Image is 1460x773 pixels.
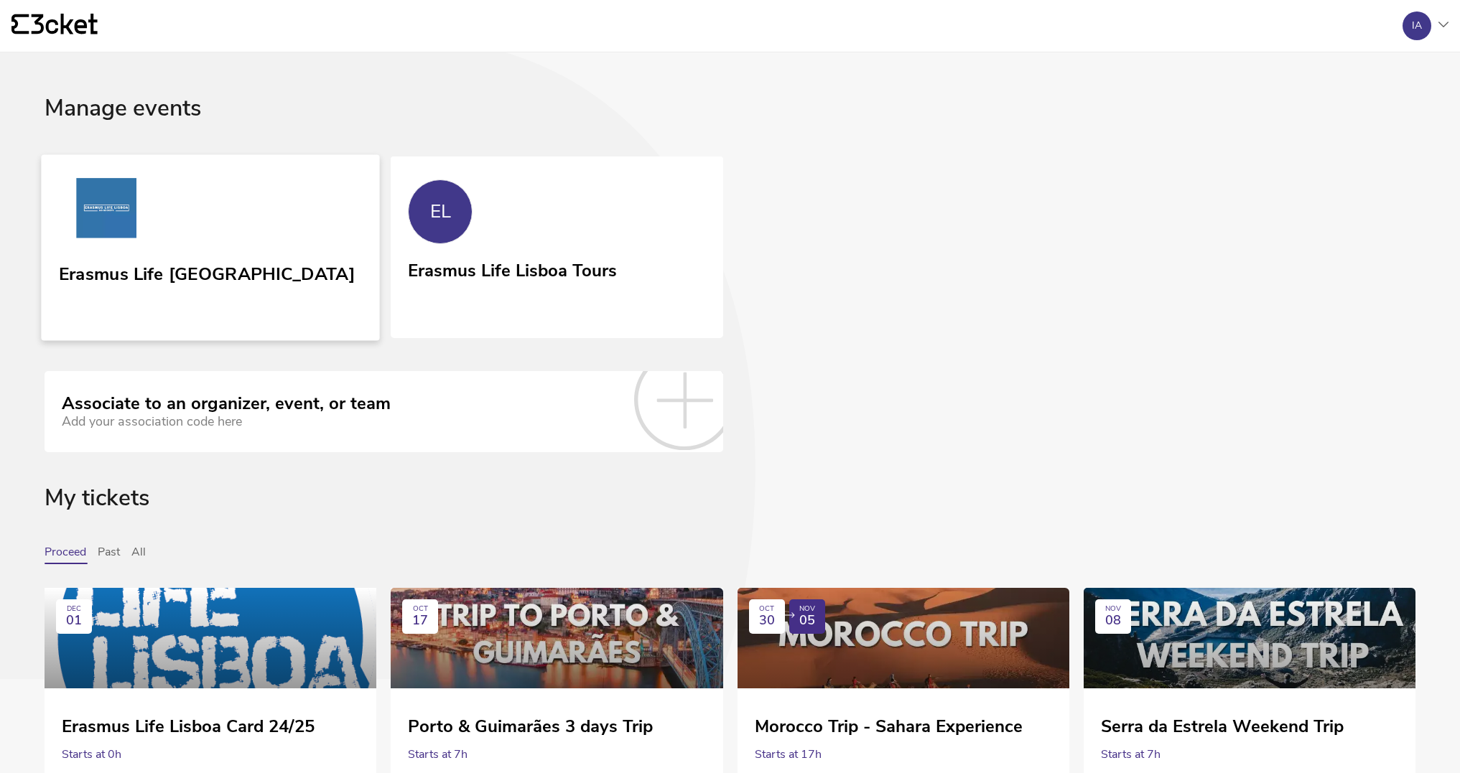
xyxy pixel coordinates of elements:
div: Starts at 17h [755,736,1052,772]
div: NOV [799,605,815,614]
div: Erasmus Life Lisboa Tours [408,256,617,281]
div: OCT [413,605,428,614]
div: Add your association code here [62,414,391,429]
div: Starts at 7h [1101,736,1398,772]
button: All [131,545,146,564]
span: 08 [1105,613,1121,628]
img: Erasmus Life Lisboa [59,178,154,244]
div: Morocco Trip - Sahara Experience [755,706,1052,737]
span: 05 [799,613,815,628]
span: 30 [759,613,775,628]
a: {' '} [11,14,98,38]
div: Serra da Estrela Weekend Trip [1101,706,1398,737]
div: Starts at 7h [408,736,705,772]
div: IA [1412,20,1422,32]
div: My tickets [45,485,1415,546]
div: Erasmus Life [GEOGRAPHIC_DATA] [59,258,355,284]
div: OCT [759,605,774,614]
span: 17 [412,613,428,628]
button: Past [98,545,120,564]
a: Associate to an organizer, event, or team Add your association code here [45,371,723,451]
a: EL Erasmus Life Lisboa Tours [391,156,722,336]
div: Manage events [45,95,1415,156]
a: Erasmus Life Lisboa Erasmus Life [GEOGRAPHIC_DATA] [41,154,379,340]
span: 01 [66,613,82,628]
div: Associate to an organizer, event, or team [62,394,391,414]
div: EL [430,201,451,222]
g: {' '} [11,14,29,34]
div: Starts at 0h [62,736,359,772]
div: Porto & Guimarães 3 days Trip [408,706,705,737]
button: Proceed [45,545,86,564]
div: Erasmus Life Lisboa Card 24/25 [62,706,359,737]
div: NOV [1105,605,1121,614]
div: DEC [67,605,81,614]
